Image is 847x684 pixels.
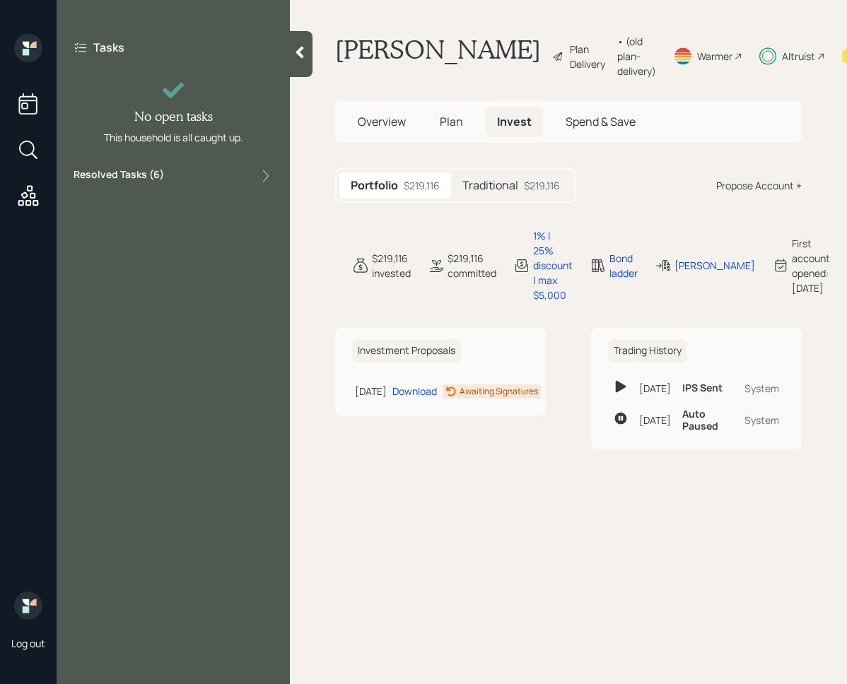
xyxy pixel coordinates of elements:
div: Bond ladder [609,251,638,281]
span: Spend & Save [566,114,636,129]
div: System [744,381,779,396]
div: [PERSON_NAME] [674,258,755,273]
div: Propose Account + [716,178,802,193]
div: [DATE] [355,384,387,399]
div: • (old plan-delivery) [617,34,656,78]
div: Plan Delivery [570,42,610,71]
span: Overview [358,114,406,129]
div: $219,116 committed [448,251,496,281]
div: Warmer [697,49,732,64]
h6: Investment Proposals [352,339,461,362]
div: $219,116 invested [372,251,411,281]
div: [DATE] [639,413,671,427]
h6: Auto Paused [682,408,733,432]
div: $219,116 [404,178,440,193]
div: This household is all caught up. [104,130,243,145]
div: Awaiting Signatures [460,385,538,398]
h5: Portfolio [351,179,398,192]
h6: IPS Sent [682,382,723,394]
div: 1% | 25% discount | max $5,000 [533,228,573,302]
div: Download [392,384,437,399]
label: Resolved Tasks ( 6 ) [74,167,164,184]
div: System [744,413,779,427]
span: Invest [497,114,532,129]
label: Tasks [93,40,124,55]
div: Altruist [782,49,815,64]
div: [DATE] [639,381,671,396]
div: First account opened: [DATE] [792,236,830,295]
h1: [PERSON_NAME] [335,34,541,78]
img: retirable_logo.png [14,591,42,620]
h6: Trading History [608,339,687,362]
span: Plan [440,114,463,129]
h4: No open tasks [134,109,213,124]
div: $219,116 [524,178,560,193]
h5: Traditional [462,179,518,192]
div: Log out [11,637,45,650]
